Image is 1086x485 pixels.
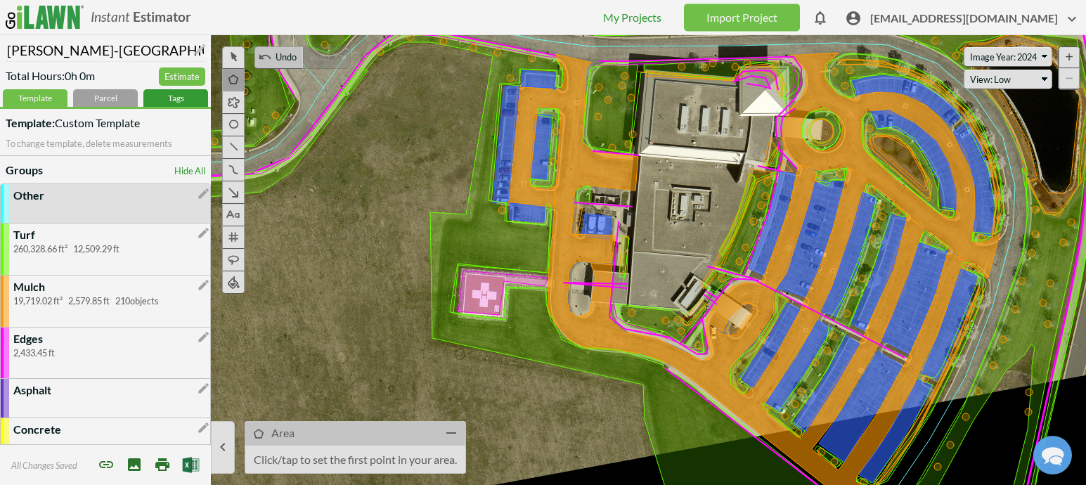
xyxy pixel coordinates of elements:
[1065,70,1073,86] span: −
[211,421,235,474] button: 
[98,456,115,473] span: Share project
[13,187,44,203] p: Other
[126,456,143,473] i: Save Image
[197,421,210,434] i: 
[174,162,205,178] a: Hide All
[68,295,115,306] span: 2,579.85 ft
[91,8,130,25] i: Instant
[73,89,138,107] div: Parcel
[143,89,208,107] div: Tags
[6,67,95,89] span: Total Hours: 0h 0m
[274,51,299,63] span: Undo
[214,435,231,460] i: 
[73,243,125,254] span: 12,509.29 ft
[115,295,164,306] span: 210 objects
[6,35,205,62] input: Name Your Project
[13,330,43,347] p: Edges
[258,50,272,64] i: 
[197,226,210,240] i: 
[154,456,171,473] i: Print Map
[6,115,140,131] span: Custom Template
[870,11,1080,32] span: [EMAIL_ADDRESS][DOMAIN_NAME]
[197,187,210,200] i: 
[28,175,269,201] input: Search our FAQ
[182,456,200,474] img: Export to Excel
[133,8,191,25] b: Estimator
[245,446,465,473] p: Click/tap to set the first point in your area.
[28,155,269,168] div: Find the answers you need
[271,425,295,441] p: Area
[6,116,55,129] strong: Template:
[159,67,205,86] a: Estimate
[684,4,800,31] a: Import Project
[13,243,73,254] span: 260,328.66 ft²
[20,78,278,90] div: We'll respond as soon as we can.
[35,11,264,24] div: Contact Us
[1033,436,1072,474] div: Chat widget toggle
[197,382,210,395] i: 
[1059,47,1080,68] div: Zoom In
[6,137,205,150] p: To change template, delete measurements
[6,6,84,29] img: logo_ilawn-fc6f26f1d8ad70084f1b6503d5cbc38ca19f1e498b32431160afa0085547e742.svg
[254,46,303,69] button:  Undo
[13,295,68,306] span: 19,719.02 ft²
[197,278,210,292] i: 
[13,226,35,242] p: Turf
[146,34,183,70] img: Chris Ascolese
[193,41,207,58] i: Edit Name
[845,11,862,27] i: 
[251,177,269,184] button: Search our FAQ
[11,460,77,471] span: All Changes Saved
[439,425,463,441] i: 
[117,34,153,70] img: Josh
[6,163,43,176] b: Groups
[13,382,51,398] p: Asphalt
[90,382,209,404] a: Contact Us Directly
[1065,49,1073,65] span: +
[603,11,661,24] a: My Projects
[3,89,67,107] div: Template
[13,347,60,358] span: 2,433.45 ft
[13,278,45,295] p: Mulch
[13,421,61,437] p: Concrete
[1059,68,1080,89] div: Zoom Out
[197,330,210,344] i: 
